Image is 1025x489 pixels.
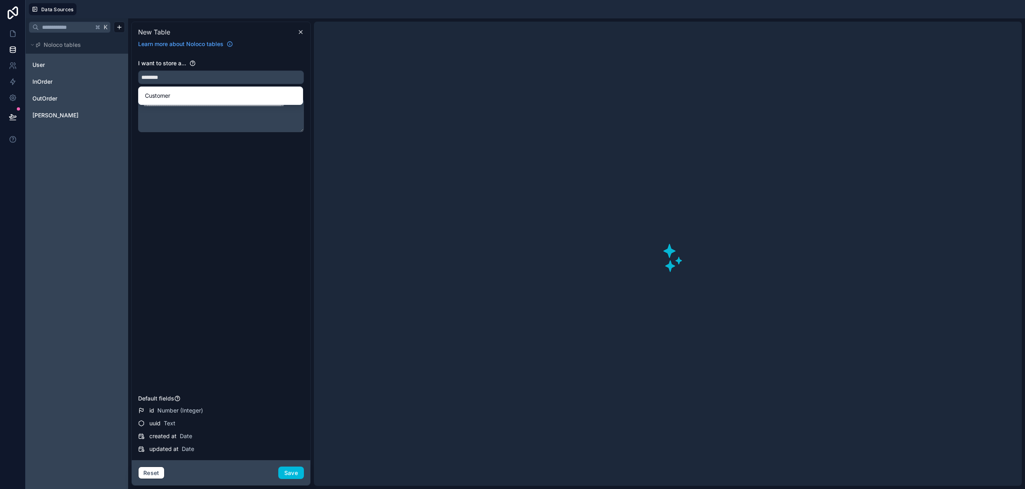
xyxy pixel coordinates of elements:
[32,78,52,86] span: InOrder
[44,41,81,49] span: Noloco tables
[29,39,120,50] button: Noloco tables
[164,419,175,427] span: Text
[32,95,57,103] span: OutOrder
[29,58,125,71] div: User
[138,40,223,48] span: Learn more about Noloco tables
[138,27,170,37] span: New Table
[182,445,194,453] span: Date
[29,92,125,105] div: OutOrder
[103,24,109,30] span: K
[32,61,45,69] span: User
[32,95,97,103] a: OutOrder
[149,445,179,453] span: updated at
[29,75,125,88] div: InOrder
[138,60,186,66] span: I want to store a...
[29,3,76,15] button: Data Sources
[32,111,78,119] span: [PERSON_NAME]
[138,395,174,402] span: Default fields
[145,91,170,101] span: Customer
[138,467,165,479] button: Reset
[32,78,97,86] a: InOrder
[638,224,698,284] img: ai-loading
[278,467,304,479] button: Save
[157,406,203,415] span: Number (Integer)
[32,61,97,69] a: User
[32,111,97,119] a: [PERSON_NAME]
[149,406,154,415] span: id
[149,432,177,440] span: created at
[41,6,74,12] span: Data Sources
[149,419,161,427] span: uuid
[135,40,236,48] a: Learn more about Noloco tables
[180,432,192,440] span: Date
[29,109,125,122] div: Wein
